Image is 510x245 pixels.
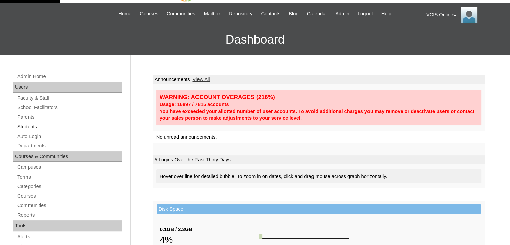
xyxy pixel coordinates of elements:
[153,131,485,143] td: No unread announcements.
[160,226,259,233] div: 0.1GB / 2.3GB
[13,220,122,231] div: Tools
[17,113,122,121] a: Parents
[167,10,195,18] span: Communities
[381,10,391,18] span: Help
[115,10,135,18] a: Home
[17,173,122,181] a: Terms
[426,7,503,23] div: VCIS Online
[335,10,349,18] span: Admin
[160,108,478,122] div: You have exceeded your allotted number of user accounts. To avoid additional charges you may remo...
[160,93,478,101] div: WARNING: ACCOUNT OVERAGES (216%)
[358,10,373,18] span: Logout
[354,10,376,18] a: Logout
[156,169,481,183] div: Hover over line for detailed bubble. To zoom in on dates, click and drag mouse across graph horiz...
[153,75,485,84] td: Announcements |
[258,10,284,18] a: Contacts
[17,163,122,171] a: Campuses
[285,10,302,18] a: Blog
[192,77,210,82] a: View All
[304,10,330,18] a: Calendar
[17,201,122,210] a: Communities
[17,94,122,102] a: Faculty & Staff
[17,132,122,141] a: Auto Login
[17,142,122,150] a: Departments
[204,10,221,18] span: Mailbox
[332,10,353,18] a: Admin
[17,192,122,200] a: Courses
[118,10,131,18] span: Home
[136,10,162,18] a: Courses
[13,82,122,93] div: Users
[17,211,122,219] a: Reports
[17,182,122,191] a: Categories
[17,233,122,241] a: Alerts
[3,24,507,55] h3: Dashboard
[140,10,158,18] span: Courses
[201,10,224,18] a: Mailbox
[17,103,122,112] a: School Facilitators
[160,102,229,107] strong: Usage: 16897 / 7815 accounts
[17,122,122,131] a: Students
[307,10,327,18] span: Calendar
[229,10,252,18] span: Repository
[157,204,481,214] td: Disk Space
[289,10,298,18] span: Blog
[17,72,122,81] a: Admin Home
[461,7,477,23] img: VCIS Online Admin
[378,10,395,18] a: Help
[13,151,122,162] div: Courses & Communities
[153,155,485,165] td: # Logins Over the Past Thirty Days
[226,10,256,18] a: Repository
[261,10,280,18] span: Contacts
[163,10,199,18] a: Communities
